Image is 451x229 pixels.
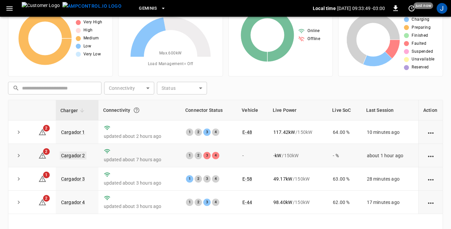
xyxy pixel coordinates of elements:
div: 1 [186,199,193,206]
div: 1 [186,175,193,183]
th: Vehicle [237,100,268,121]
a: E-48 [242,130,252,135]
div: 4 [212,129,219,136]
button: expand row [14,127,24,137]
span: 2 [43,148,50,155]
div: 3 [203,152,211,159]
span: Max. 600 kW [159,50,182,57]
button: expand row [14,151,24,161]
span: Unavailable [412,56,434,63]
span: Charging [412,16,429,23]
p: Local time [313,5,336,12]
span: 2 [43,125,50,132]
td: 10 minutes ago [362,121,418,144]
a: 2 [38,152,46,158]
span: 1 [43,172,50,178]
span: Finished [412,32,428,39]
td: - [237,144,268,167]
a: Cargador 3 [61,176,85,182]
button: Connection between the charger and our software. [131,104,143,116]
div: 2 [195,152,202,159]
th: Live SoC [327,100,361,121]
span: Very High [83,19,102,26]
div: action cell options [427,176,435,182]
div: 4 [212,199,219,206]
span: Charger [60,106,86,114]
span: just now [414,2,433,9]
div: 4 [212,152,219,159]
div: Connectivity [103,104,176,116]
div: 4 [212,175,219,183]
button: expand row [14,197,24,207]
p: [DATE] 09:33:49 -03:00 [337,5,385,12]
div: 3 [203,175,211,183]
a: E-44 [242,200,252,205]
a: Cargador 1 [61,130,85,135]
span: Suspended [412,48,433,55]
th: Action [418,100,443,121]
p: updated about 2 hours ago [104,133,176,140]
div: 3 [203,129,211,136]
div: profile-icon [437,3,447,14]
a: 2 [38,199,46,205]
p: 117.42 kW [273,129,295,136]
th: Connector Status [181,100,237,121]
button: expand row [14,174,24,184]
span: 2 [43,195,50,202]
span: Faulted [412,40,426,47]
td: - % [327,144,361,167]
a: Cargador 4 [61,200,85,205]
td: about 1 hour ago [362,144,418,167]
td: 17 minutes ago [362,191,418,214]
div: / 150 kW [273,129,322,136]
div: 1 [186,152,193,159]
span: High [83,27,93,34]
p: updated about 3 hours ago [104,180,176,186]
div: / 150 kW [273,176,322,182]
div: action cell options [427,129,435,136]
a: Cargador 2 [60,152,86,160]
span: Preparing [412,24,431,31]
div: 1 [186,129,193,136]
div: / 150 kW [273,199,322,206]
div: / 150 kW [273,152,322,159]
span: Medium [83,35,99,42]
p: - kW [273,152,281,159]
a: E-58 [242,176,252,182]
div: action cell options [427,152,435,159]
img: Customer Logo [22,2,60,15]
th: Live Power [268,100,327,121]
img: ampcontrol.io logo [62,2,122,10]
button: set refresh interval [406,3,417,14]
div: 2 [195,175,202,183]
div: 2 [195,129,202,136]
span: Offline [307,36,320,42]
span: Very Low [83,51,101,58]
p: updated about 7 hours ago [104,156,176,163]
div: 3 [203,199,211,206]
button: Geminis [136,2,169,15]
span: Online [307,28,319,34]
a: 1 [38,176,46,181]
th: Last Session [362,100,418,121]
span: Low [83,43,91,50]
a: 2 [38,129,46,134]
p: updated about 3 hours ago [104,203,176,210]
p: 49.17 kW [273,176,292,182]
td: 62.00 % [327,191,361,214]
td: 64.00 % [327,121,361,144]
div: action cell options [427,199,435,206]
div: 2 [195,199,202,206]
span: Load Management = Off [148,61,193,67]
span: Geminis [139,5,157,12]
span: Reserved [412,64,429,71]
p: 98.40 kW [273,199,292,206]
td: 63.00 % [327,167,361,191]
td: 28 minutes ago [362,167,418,191]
